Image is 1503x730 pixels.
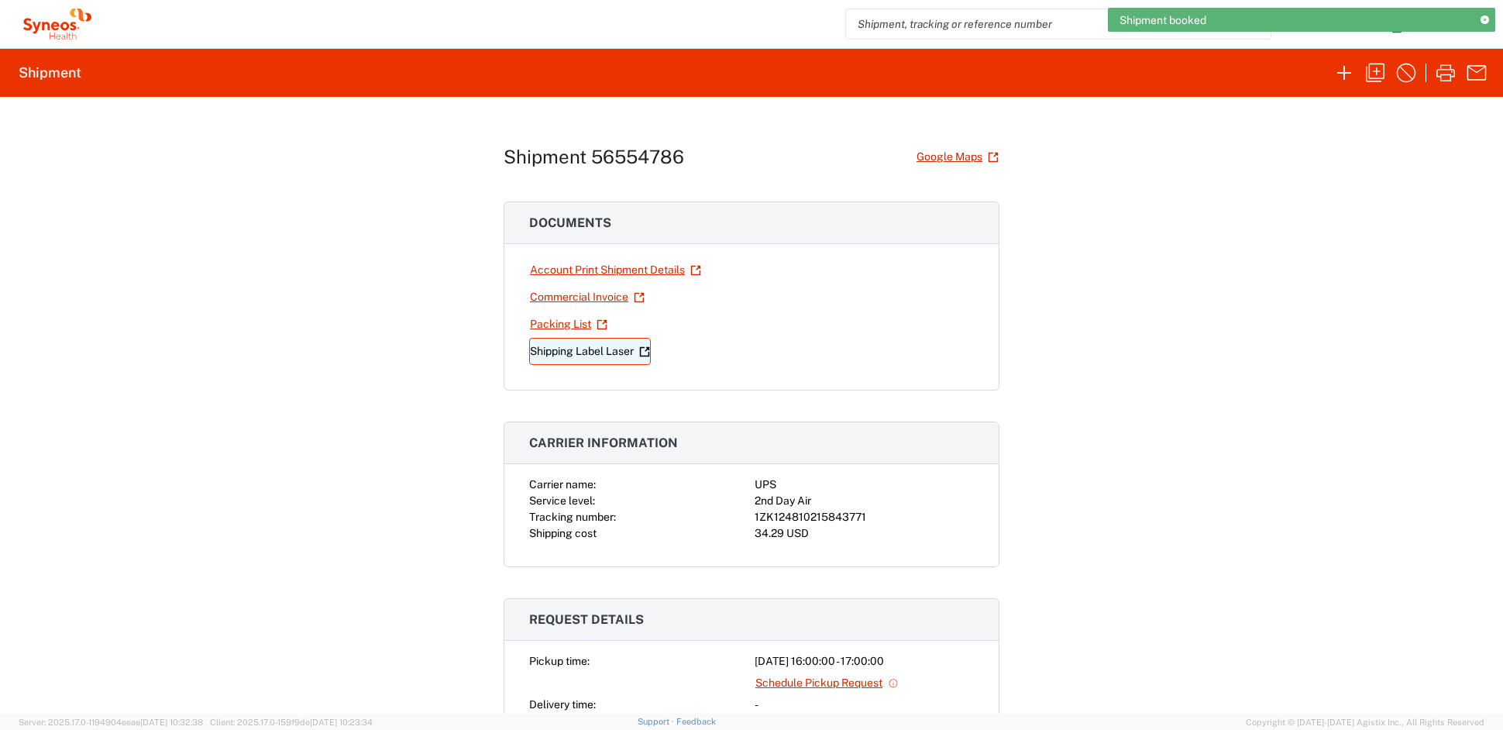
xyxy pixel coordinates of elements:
a: Support [638,717,676,726]
span: Server: 2025.17.0-1194904eeae [19,718,203,727]
a: Google Maps [916,143,999,170]
span: Copyright © [DATE]-[DATE] Agistix Inc., All Rights Reserved [1246,715,1484,729]
div: 1ZK124810215843771 [755,509,974,525]
input: Shipment, tracking or reference number [846,9,1247,39]
a: Account Print Shipment Details [529,257,702,284]
h2: Shipment [19,64,81,82]
a: Feedback [676,717,716,726]
a: Shipping Label Laser [529,338,651,365]
span: Documents [529,215,611,230]
span: Delivery time: [529,698,596,711]
a: Commercial Invoice [529,284,645,311]
a: Packing List [529,311,608,338]
span: Shipping cost [529,527,597,539]
span: Request details [529,612,644,627]
div: [DATE] 16:00:00 - 17:00:00 [755,653,974,670]
a: Schedule Pickup Request [755,670,899,697]
span: [DATE] 10:23:34 [310,718,373,727]
div: 34.29 USD [755,525,974,542]
span: Client: 2025.17.0-159f9de [210,718,373,727]
span: Pickup time: [529,655,590,667]
span: Carrier information [529,436,678,450]
div: - [755,697,974,713]
span: Carrier name: [529,478,596,491]
span: Tracking number: [529,511,616,523]
h1: Shipment 56554786 [504,146,684,168]
span: Service level: [529,494,595,507]
div: 2nd Day Air [755,493,974,509]
span: Shipment booked [1120,13,1206,27]
div: UPS [755,477,974,493]
span: [DATE] 10:32:38 [140,718,203,727]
